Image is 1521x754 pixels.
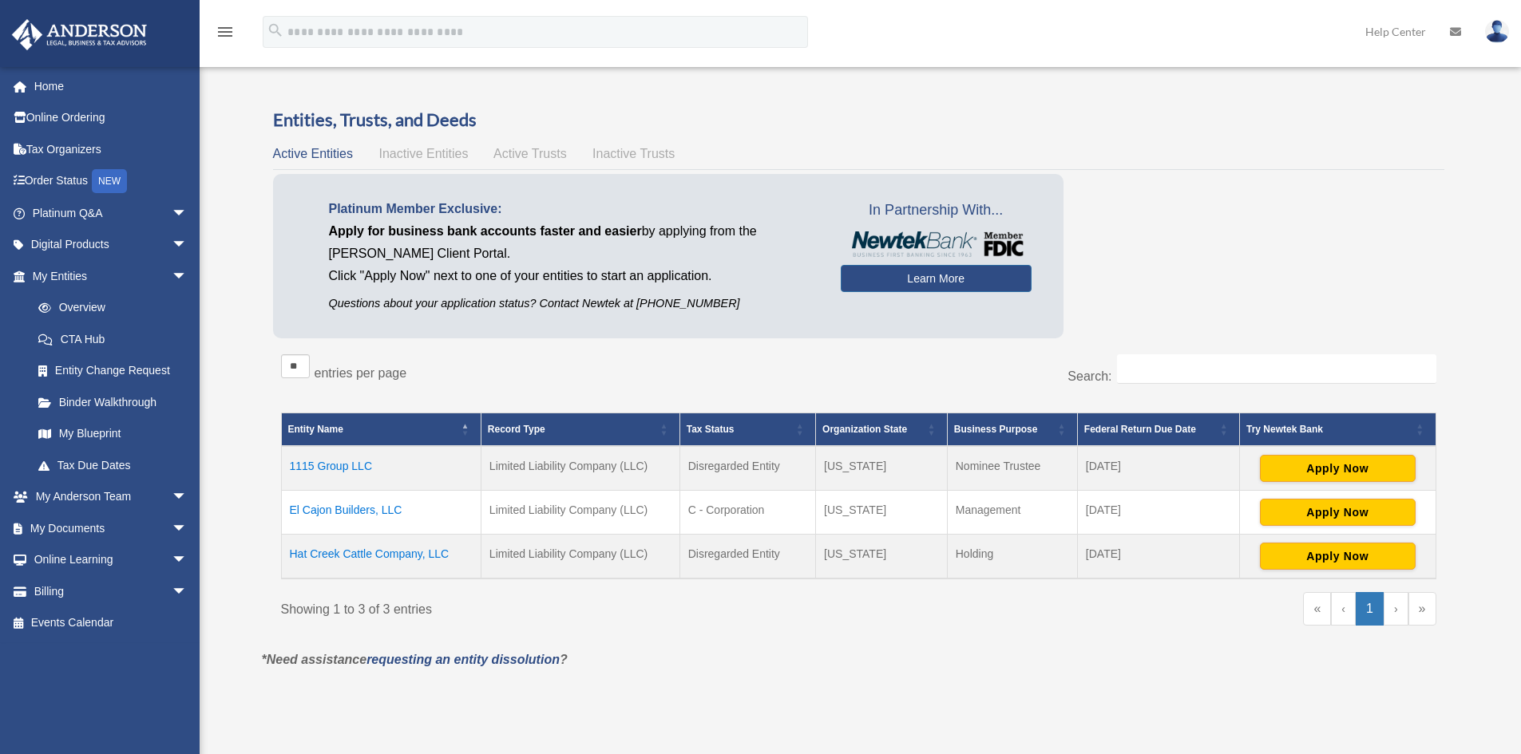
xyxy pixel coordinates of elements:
a: Entity Change Request [22,355,204,387]
span: arrow_drop_down [172,575,204,608]
td: Management [947,491,1077,535]
span: Active Entities [273,147,353,160]
a: Events Calendar [11,607,212,639]
a: Order StatusNEW [11,165,212,198]
a: Tax Organizers [11,133,212,165]
th: Record Type: Activate to sort [481,413,679,447]
a: Online Learningarrow_drop_down [11,544,212,576]
div: Showing 1 to 3 of 3 entries [281,592,847,621]
span: Record Type [488,424,545,435]
a: Tax Due Dates [22,449,204,481]
h3: Entities, Trusts, and Deeds [273,108,1444,132]
a: Learn More [841,265,1032,292]
td: Limited Liability Company (LLC) [481,446,679,491]
div: Try Newtek Bank [1246,420,1412,439]
td: Hat Creek Cattle Company, LLC [281,535,481,579]
span: Inactive Entities [378,147,468,160]
a: My Documentsarrow_drop_down [11,512,212,544]
th: Federal Return Due Date: Activate to sort [1077,413,1239,447]
span: arrow_drop_down [172,197,204,230]
td: [DATE] [1077,535,1239,579]
td: Disregarded Entity [679,446,815,491]
td: Limited Liability Company (LLC) [481,535,679,579]
a: Binder Walkthrough [22,386,204,418]
span: arrow_drop_down [172,481,204,514]
a: My Entitiesarrow_drop_down [11,260,204,292]
td: [US_STATE] [816,535,948,579]
td: Limited Liability Company (LLC) [481,491,679,535]
a: Billingarrow_drop_down [11,575,212,607]
a: requesting an entity dissolution [366,653,560,666]
span: Federal Return Due Date [1084,424,1196,435]
a: My Anderson Teamarrow_drop_down [11,481,212,513]
a: Overview [22,292,196,324]
span: arrow_drop_down [172,512,204,545]
th: Try Newtek Bank : Activate to sort [1239,413,1436,447]
td: [US_STATE] [816,491,948,535]
a: Next [1384,592,1408,626]
td: Disregarded Entity [679,535,815,579]
i: search [267,22,284,39]
td: [DATE] [1077,446,1239,491]
span: Active Trusts [493,147,567,160]
span: In Partnership With... [841,198,1032,223]
a: Online Ordering [11,102,212,134]
a: Home [11,70,212,102]
a: Digital Productsarrow_drop_down [11,229,212,261]
button: Apply Now [1260,455,1416,482]
label: Search: [1067,369,1111,383]
button: Apply Now [1260,499,1416,526]
td: Holding [947,535,1077,579]
td: El Cajon Builders, LLC [281,491,481,535]
a: CTA Hub [22,323,204,355]
span: Organization State [822,424,907,435]
a: Last [1408,592,1436,626]
a: 1 [1356,592,1384,626]
img: Anderson Advisors Platinum Portal [7,19,152,50]
td: [US_STATE] [816,446,948,491]
p: Click "Apply Now" next to one of your entities to start an application. [329,265,817,287]
a: Previous [1331,592,1356,626]
button: Apply Now [1260,543,1416,570]
th: Entity Name: Activate to invert sorting [281,413,481,447]
em: *Need assistance ? [262,653,568,666]
span: arrow_drop_down [172,260,204,293]
td: Nominee Trustee [947,446,1077,491]
th: Business Purpose: Activate to sort [947,413,1077,447]
a: My Blueprint [22,418,204,450]
td: 1115 Group LLC [281,446,481,491]
img: NewtekBankLogoSM.png [849,231,1024,257]
img: User Pic [1485,20,1509,43]
a: menu [216,28,235,41]
th: Tax Status: Activate to sort [679,413,815,447]
p: Platinum Member Exclusive: [329,198,817,220]
a: Platinum Q&Aarrow_drop_down [11,197,212,229]
span: Entity Name [288,424,343,435]
p: by applying from the [PERSON_NAME] Client Portal. [329,220,817,265]
label: entries per page [315,366,407,380]
td: [DATE] [1077,491,1239,535]
p: Questions about your application status? Contact Newtek at [PHONE_NUMBER] [329,294,817,314]
span: arrow_drop_down [172,229,204,262]
th: Organization State: Activate to sort [816,413,948,447]
td: C - Corporation [679,491,815,535]
span: Inactive Trusts [592,147,675,160]
div: NEW [92,169,127,193]
span: Business Purpose [954,424,1038,435]
span: arrow_drop_down [172,544,204,577]
i: menu [216,22,235,41]
span: Apply for business bank accounts faster and easier [329,224,642,238]
span: Tax Status [687,424,735,435]
a: First [1303,592,1331,626]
